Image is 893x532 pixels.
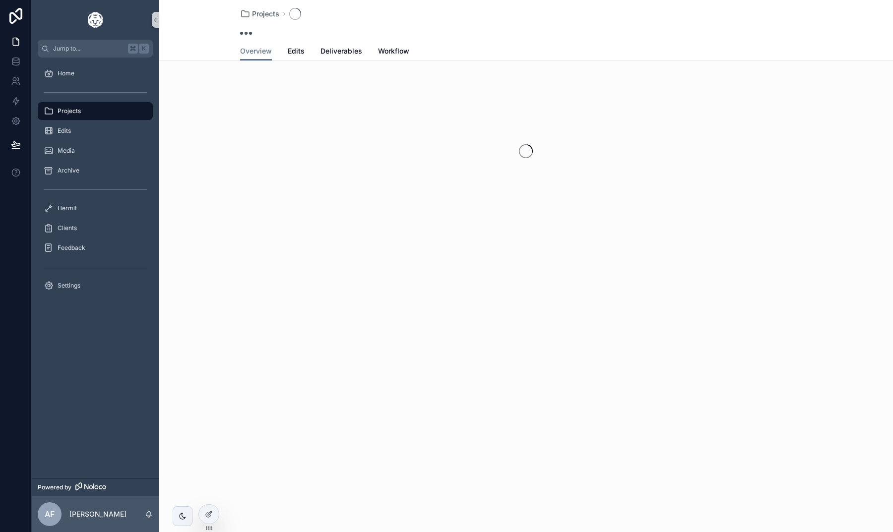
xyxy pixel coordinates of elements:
span: Workflow [378,46,409,56]
span: Hermit [58,204,77,212]
span: Jump to... [53,45,124,53]
span: AF [45,508,55,520]
a: Workflow [378,42,409,62]
a: Overview [240,42,272,61]
span: Projects [252,9,279,19]
span: Clients [58,224,77,232]
a: Clients [38,219,153,237]
span: Overview [240,46,272,56]
img: App logo [88,12,103,28]
button: Jump to...K [38,40,153,58]
span: Archive [58,167,79,175]
a: Projects [38,102,153,120]
span: Media [58,147,75,155]
span: Home [58,69,74,77]
a: Settings [38,277,153,295]
span: Powered by [38,483,71,491]
a: Powered by [32,478,159,496]
a: Deliverables [320,42,362,62]
a: Archive [38,162,153,179]
span: Projects [58,107,81,115]
span: Edits [288,46,305,56]
p: [PERSON_NAME] [69,509,127,519]
a: Edits [38,122,153,140]
span: Settings [58,282,80,290]
a: Home [38,64,153,82]
div: scrollable content [32,58,159,307]
span: Deliverables [320,46,362,56]
a: Projects [240,9,279,19]
span: K [140,45,148,53]
a: Edits [288,42,305,62]
span: Feedback [58,244,85,252]
span: Edits [58,127,71,135]
a: Media [38,142,153,160]
a: Feedback [38,239,153,257]
a: Hermit [38,199,153,217]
